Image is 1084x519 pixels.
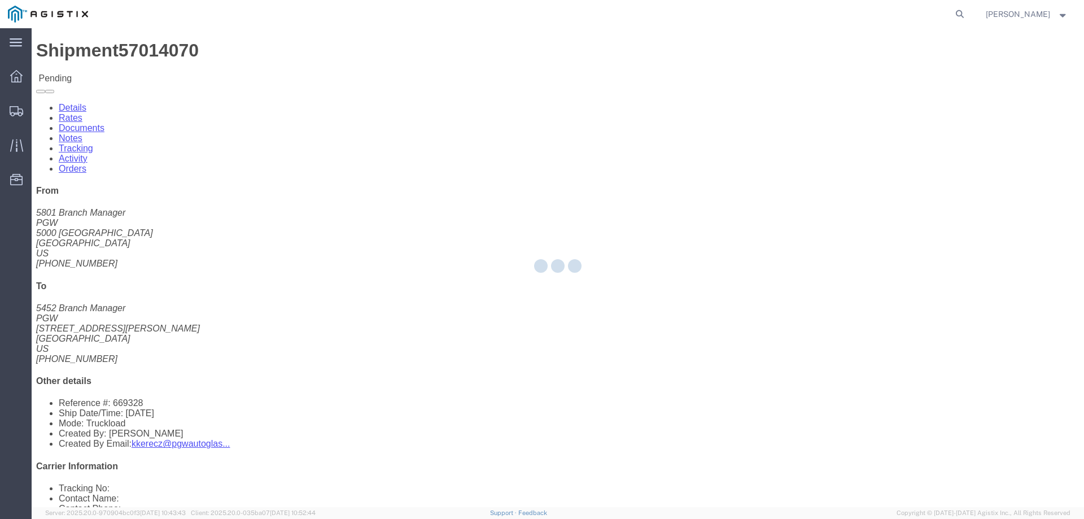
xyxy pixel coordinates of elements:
span: Copyright © [DATE]-[DATE] Agistix Inc., All Rights Reserved [897,508,1070,518]
a: Support [490,509,518,516]
span: [DATE] 10:43:43 [140,509,186,516]
a: Feedback [518,509,547,516]
span: Client: 2025.20.0-035ba07 [191,509,316,516]
span: Jesse Jordan [986,8,1050,20]
span: [DATE] 10:52:44 [270,509,316,516]
span: Server: 2025.20.0-970904bc0f3 [45,509,186,516]
button: [PERSON_NAME] [985,7,1069,21]
img: logo [8,6,88,23]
